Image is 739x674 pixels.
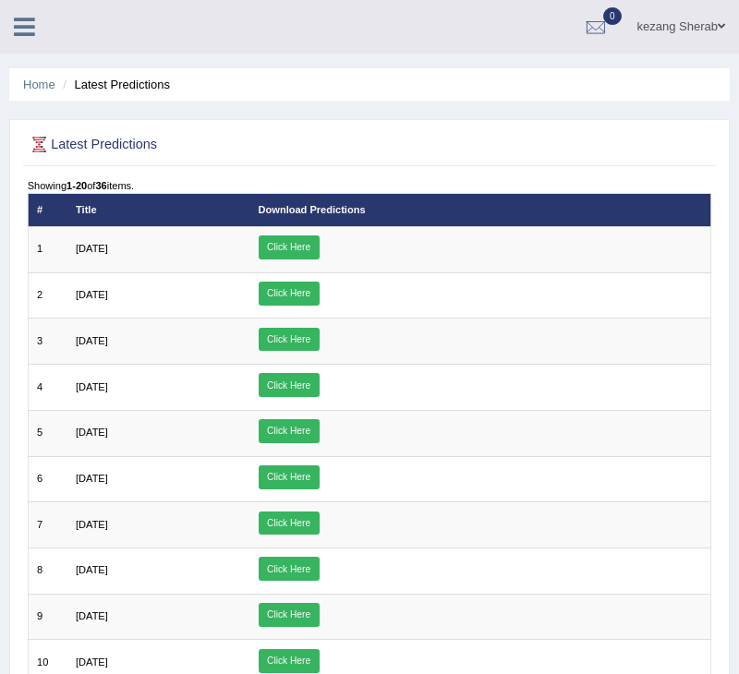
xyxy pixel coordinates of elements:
td: 1 [28,226,67,272]
a: Home [23,78,55,91]
span: [DATE] [76,519,108,530]
b: 36 [95,180,106,191]
span: [DATE] [76,610,108,621]
a: Click Here [259,557,320,581]
a: Click Here [259,373,320,397]
td: 6 [28,456,67,502]
td: 3 [28,319,67,365]
span: 0 [603,7,622,25]
span: [DATE] [76,289,108,300]
a: Click Here [259,419,320,443]
td: 2 [28,272,67,319]
span: [DATE] [76,335,108,346]
span: [DATE] [76,473,108,484]
a: Click Here [259,649,320,673]
a: Click Here [259,465,320,489]
td: 7 [28,502,67,548]
th: Title [67,194,250,226]
a: Click Here [259,328,320,352]
h2: Latest Predictions [28,133,452,157]
th: Download Predictions [249,194,711,226]
b: 1-20 [67,180,87,191]
a: Click Here [259,603,320,627]
td: 5 [28,410,67,456]
span: [DATE] [76,564,108,575]
td: 8 [28,548,67,594]
td: 4 [28,365,67,411]
div: Showing of items. [28,178,712,193]
li: Latest Predictions [58,76,170,93]
a: Click Here [259,282,320,306]
a: Click Here [259,512,320,536]
span: [DATE] [76,381,108,392]
span: [DATE] [76,656,108,668]
th: # [28,194,67,226]
td: 9 [28,594,67,640]
span: [DATE] [76,243,108,254]
span: [DATE] [76,427,108,438]
a: Click Here [259,235,320,259]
